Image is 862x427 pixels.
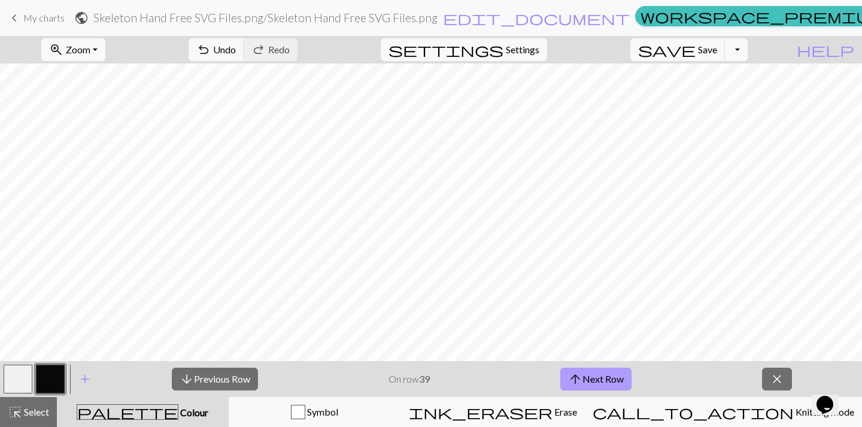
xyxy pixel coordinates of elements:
span: arrow_downward [180,371,194,387]
span: Save [698,44,717,55]
button: Knitting mode [585,397,862,427]
span: close [770,371,784,387]
span: Undo [213,44,236,55]
span: keyboard_arrow_left [7,10,22,26]
a: My charts [7,8,65,28]
button: Next Row [560,368,632,390]
button: Symbol [229,397,401,427]
strong: 39 [419,373,430,384]
span: Symbol [305,406,338,417]
button: Colour [57,397,229,427]
span: ink_eraser [409,404,553,420]
span: undo [196,41,211,58]
span: public [74,10,89,26]
span: Knitting mode [794,406,854,417]
button: SettingsSettings [381,38,547,61]
span: highlight_alt [8,404,22,420]
span: My charts [23,12,65,23]
span: palette [77,404,178,420]
span: zoom_in [49,41,63,58]
span: save [638,41,696,58]
span: edit_document [443,10,630,26]
span: arrow_upward [568,371,582,387]
button: Undo [189,38,244,61]
span: Select [22,406,49,417]
p: On row [388,372,430,386]
span: Zoom [66,44,90,55]
span: Settings [506,43,539,57]
span: add [78,371,92,387]
span: help [797,41,854,58]
span: Erase [553,406,577,417]
span: settings [388,41,503,58]
button: Zoom [41,38,105,61]
button: Previous Row [172,368,258,390]
h2: Skeleton Hand Free SVG Files.png / Skeleton Hand Free SVG Files.png [93,11,438,25]
button: Save [630,38,726,61]
span: Colour [178,407,208,418]
i: Settings [388,43,503,57]
button: Erase [401,397,585,427]
span: call_to_action [593,404,794,420]
iframe: chat widget [812,379,850,415]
